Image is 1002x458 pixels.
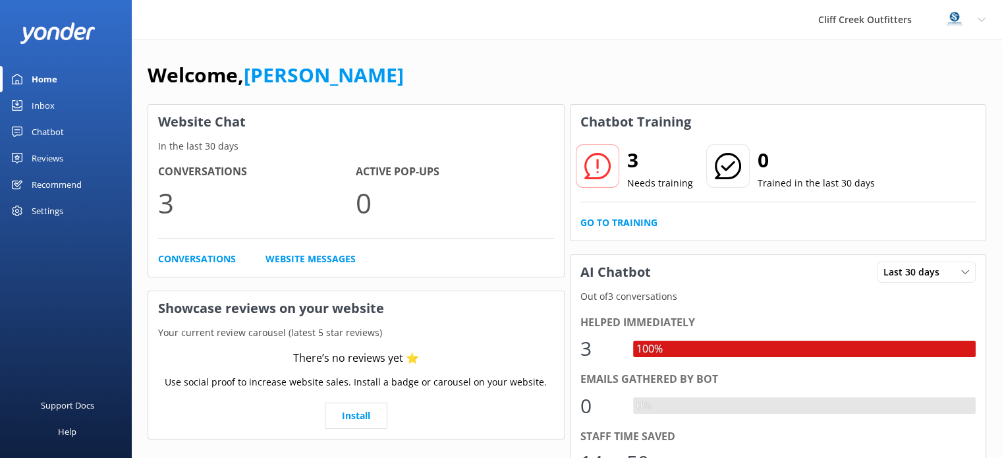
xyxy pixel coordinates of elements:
[945,10,964,30] img: 832-1757196605.png
[41,392,94,418] div: Support Docs
[32,171,82,198] div: Recommend
[148,291,564,326] h3: Showcase reviews on your website
[32,66,57,92] div: Home
[580,314,976,331] div: Helped immediately
[32,145,63,171] div: Reviews
[580,428,976,445] div: Staff time saved
[580,390,620,422] div: 0
[758,144,875,176] h2: 0
[580,333,620,364] div: 3
[244,61,404,88] a: [PERSON_NAME]
[356,163,553,181] h4: Active Pop-ups
[148,326,564,340] p: Your current review carousel (latest 5 star reviews)
[356,181,553,225] p: 0
[158,163,356,181] h4: Conversations
[571,255,661,289] h3: AI Chatbot
[580,371,976,388] div: Emails gathered by bot
[293,350,419,367] div: There’s no reviews yet ⭐
[758,176,875,190] p: Trained in the last 30 days
[32,198,63,224] div: Settings
[883,265,947,279] span: Last 30 days
[580,215,657,230] a: Go to Training
[32,92,55,119] div: Inbox
[571,289,986,304] p: Out of 3 conversations
[627,176,693,190] p: Needs training
[571,105,701,139] h3: Chatbot Training
[58,418,76,445] div: Help
[32,119,64,145] div: Chatbot
[633,397,654,415] div: 0%
[165,375,547,389] p: Use social proof to increase website sales. Install a badge or carousel on your website.
[20,22,96,44] img: yonder-white-logo.png
[148,59,404,91] h1: Welcome,
[148,139,564,154] p: In the last 30 days
[158,181,356,225] p: 3
[325,403,387,429] a: Install
[633,341,666,358] div: 100%
[148,105,564,139] h3: Website Chat
[158,252,236,266] a: Conversations
[627,144,693,176] h2: 3
[265,252,356,266] a: Website Messages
